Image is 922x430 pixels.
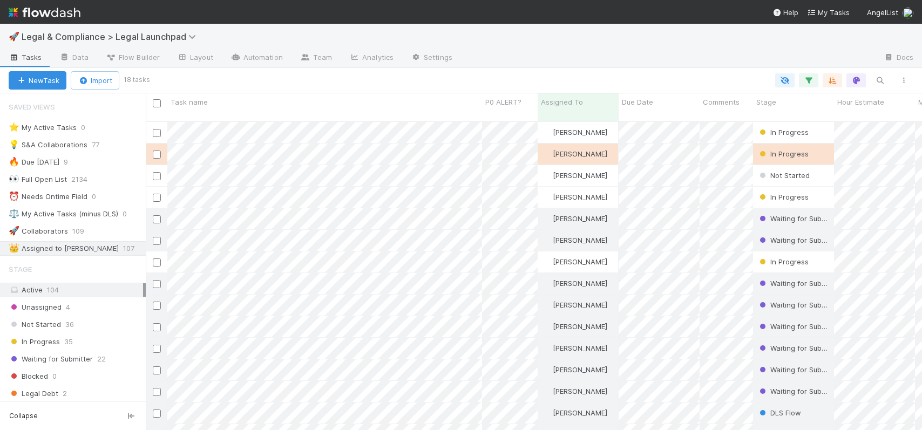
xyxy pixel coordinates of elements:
a: Team [291,50,341,67]
span: 9 [64,155,79,169]
span: Tasks [9,52,42,63]
img: avatar_ba22fd42-677f-4b89-aaa3-073be741e398.png [903,8,913,18]
span: [PERSON_NAME] [553,365,607,374]
a: Automation [222,50,291,67]
img: avatar_b5be9b1b-4537-4870-b8e7-50cc2287641b.png [543,128,551,136]
span: 0 [123,207,138,221]
div: Waiting for Submitter [757,364,829,375]
input: Toggle Row Selected [153,388,161,396]
img: avatar_b5be9b1b-4537-4870-b8e7-50cc2287641b.png [543,365,551,374]
span: Legal Debt [9,387,58,400]
div: Needs Ontime Field [9,190,87,203]
div: In Progress [757,256,809,267]
span: DLS Flow [757,408,801,417]
span: 🚀 [9,226,19,235]
span: P0 ALERT? [485,97,521,107]
span: Comments [703,97,740,107]
input: Toggle Row Selected [153,345,161,353]
span: Blocked [9,370,48,383]
span: 🚀 [9,32,19,41]
span: 77 [92,138,110,152]
span: 109 [72,224,95,238]
span: [PERSON_NAME] [553,149,607,158]
div: [PERSON_NAME] [542,278,607,289]
span: 0 [81,121,96,134]
span: Saved Views [9,96,55,118]
span: Stage [756,97,776,107]
div: [PERSON_NAME] [542,256,607,267]
span: [PERSON_NAME] [553,257,607,266]
div: [PERSON_NAME] [542,213,607,224]
img: avatar_b5be9b1b-4537-4870-b8e7-50cc2287641b.png [543,322,551,331]
span: 107 [123,242,145,255]
img: avatar_b5be9b1b-4537-4870-b8e7-50cc2287641b.png [543,171,551,180]
div: Waiting for Submitter [757,235,829,245]
div: Waiting for Submitter [757,386,829,397]
div: [PERSON_NAME] [542,170,607,181]
input: Toggle Row Selected [153,237,161,245]
div: [PERSON_NAME] [542,299,607,310]
span: Not Started [757,171,810,180]
small: 18 tasks [124,75,150,85]
div: Active [9,283,143,297]
img: avatar_b5be9b1b-4537-4870-b8e7-50cc2287641b.png [543,279,551,288]
span: 👑 [9,243,19,252]
span: 0 [52,370,57,383]
a: Docs [875,50,922,67]
span: ⏰ [9,192,19,201]
div: [PERSON_NAME] [542,343,607,353]
span: 4 [66,301,70,314]
span: 2134 [71,173,98,186]
span: Legal & Compliance > Legal Launchpad [22,31,201,42]
input: Toggle Row Selected [153,172,161,180]
input: Toggle Row Selected [153,280,161,288]
span: [PERSON_NAME] [553,214,607,223]
span: Waiting for Submitter [757,322,842,331]
input: Toggle Row Selected [153,215,161,223]
img: avatar_b5be9b1b-4537-4870-b8e7-50cc2287641b.png [543,301,551,309]
div: In Progress [757,127,809,138]
a: My Tasks [807,7,850,18]
span: 0 [92,190,107,203]
div: [PERSON_NAME] [542,148,607,159]
img: avatar_b5be9b1b-4537-4870-b8e7-50cc2287641b.png [543,149,551,158]
span: 36 [65,318,74,331]
div: Not Started [757,170,810,181]
button: NewTask [9,71,66,90]
span: 104 [47,285,59,294]
input: Toggle Row Selected [153,151,161,159]
span: [PERSON_NAME] [553,193,607,201]
div: [PERSON_NAME] [542,364,607,375]
span: In Progress [757,257,809,266]
div: Help [772,7,798,18]
span: Waiting for Submitter [9,352,93,366]
span: AngelList [867,8,898,17]
span: 🔥 [9,157,19,166]
a: Settings [402,50,461,67]
div: My Active Tasks [9,121,77,134]
div: Waiting for Submitter [757,321,829,332]
span: Stage [9,258,32,280]
input: Toggle Row Selected [153,258,161,267]
a: Analytics [341,50,402,67]
input: Toggle Row Selected [153,323,161,331]
div: In Progress [757,192,809,202]
input: Toggle Row Selected [153,129,161,137]
div: S&A Collaborations [9,138,87,152]
span: Waiting for Submitter [757,214,842,223]
span: [PERSON_NAME] [553,322,607,331]
div: Due [DATE] [9,155,59,169]
div: DLS Flow [757,407,801,418]
span: 💡 [9,140,19,149]
div: Full Open List [9,173,67,186]
span: Task name [171,97,208,107]
span: [PERSON_NAME] [553,171,607,180]
img: avatar_b5be9b1b-4537-4870-b8e7-50cc2287641b.png [543,214,551,223]
div: My Active Tasks (minus DLS) [9,207,118,221]
input: Toggle All Rows Selected [153,99,161,107]
input: Toggle Row Selected [153,302,161,310]
span: [PERSON_NAME] [553,301,607,309]
span: Waiting for Submitter [757,301,842,309]
input: Toggle Row Selected [153,366,161,374]
span: [PERSON_NAME] [553,279,607,288]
